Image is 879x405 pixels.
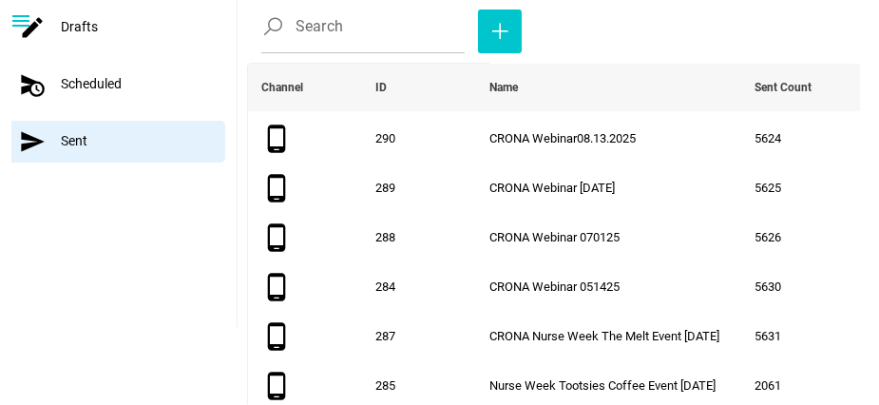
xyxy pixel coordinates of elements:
[755,230,781,244] span: 5626
[11,7,237,48] div: Drafts
[489,75,527,100] div: Name
[755,280,781,294] span: 5630
[261,75,313,100] div: Channel
[489,181,615,195] span: CRONA Webinar [DATE]
[11,121,225,163] div: Sent
[375,378,395,393] span: 285
[375,131,395,145] span: 290
[755,181,781,195] span: 5625
[489,280,620,294] span: CRONA Webinar 051425
[10,10,32,32] i: menu
[375,230,395,244] span: 288
[261,272,292,302] i: SMS
[19,128,46,155] i: send
[489,378,716,393] span: Nurse Week Tootsies Coffee Event [DATE]
[375,329,395,343] span: 287
[261,173,292,203] i: SMS
[11,64,237,106] div: Scheduled
[375,280,395,294] span: 284
[489,131,636,145] span: CRONA Webinar08.13.2025
[489,329,719,343] span: CRONA Nurse Week The Melt Event [DATE]
[261,321,292,352] i: SMS
[19,14,46,41] i: mode
[375,181,395,195] span: 289
[19,71,46,98] i: schedule_send
[755,75,821,100] div: Sent Count
[755,378,781,393] span: 2061
[261,124,292,154] i: SMS
[261,371,292,401] i: SMS
[489,230,620,244] span: CRONA Webinar 070125
[755,329,781,343] span: 5631
[375,75,396,100] div: ID
[755,131,781,145] span: 5624
[261,222,292,253] i: SMS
